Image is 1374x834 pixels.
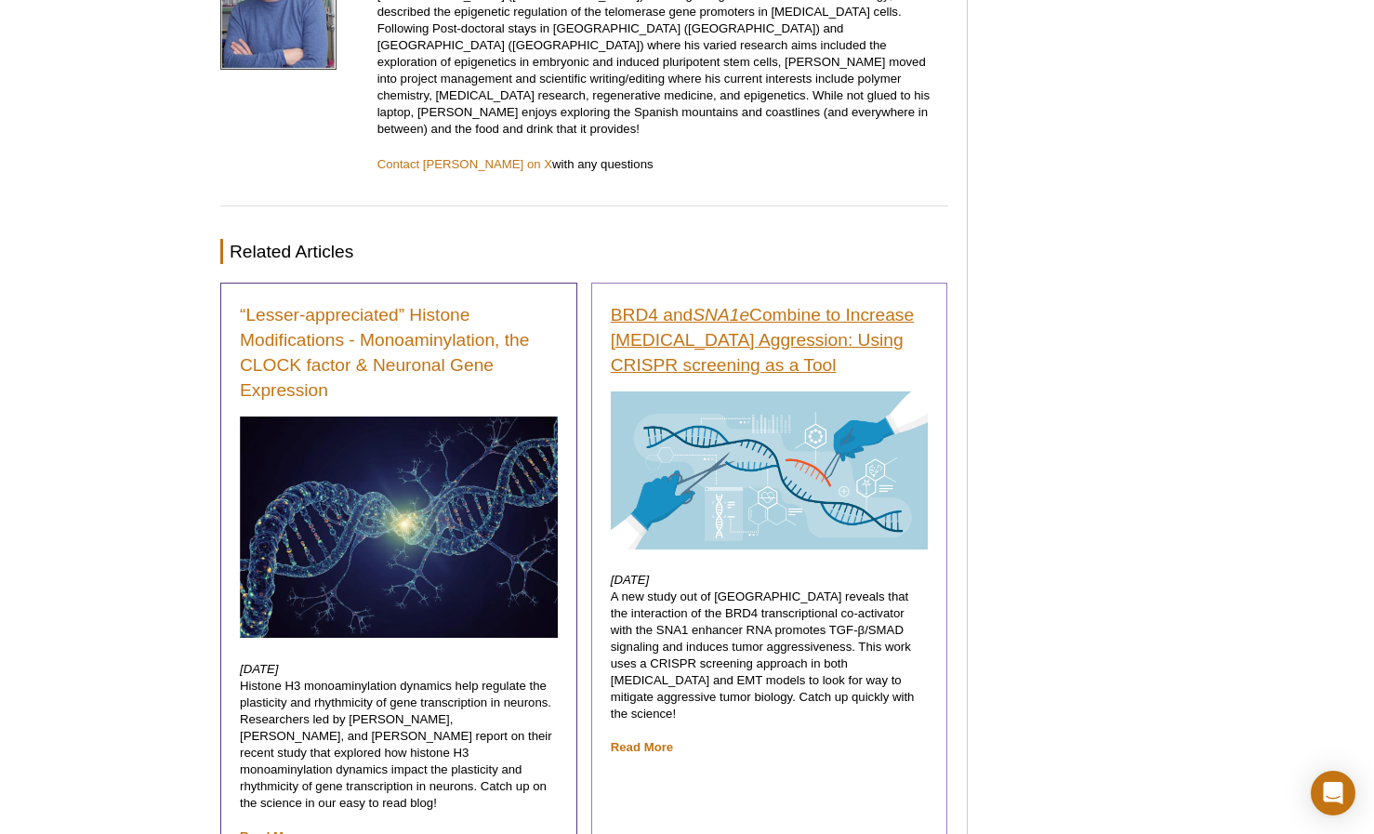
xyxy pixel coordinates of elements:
img: DNA Modifications [611,391,929,549]
a: BRD4 andSNA1eCombine to Increase [MEDICAL_DATA] Aggression: Using CRISPR screening as a Tool [611,302,929,377]
p: A new study out of [GEOGRAPHIC_DATA] reveals that the interaction of the BRD4 transcriptional co-... [611,572,929,756]
em: [DATE] [240,662,279,676]
a: “Lesser-appreciated” Histone Modifications - Monoaminylation, the CLOCK factor & Neuronal Gene Ex... [240,302,558,403]
a: Contact [PERSON_NAME] on X [377,157,552,171]
h2: Related Articles [220,239,948,264]
img: DNA Modifications [240,417,558,638]
div: Open Intercom Messenger [1311,771,1355,815]
em: SNA1e [693,305,749,324]
a: Read More [611,740,673,754]
em: [DATE] [611,573,650,587]
p: with any questions [377,156,949,173]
